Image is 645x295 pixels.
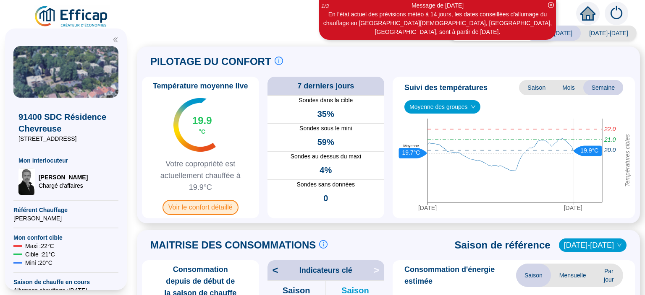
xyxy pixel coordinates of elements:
[13,214,118,223] span: [PERSON_NAME]
[402,149,420,156] text: 19.7°C
[25,259,52,267] span: Mini : 20 °C
[25,242,54,250] span: Maxi : 22 °C
[34,5,110,28] img: efficap energie logo
[548,2,554,8] span: close-circle
[551,264,595,287] span: Mensuelle
[564,239,621,251] span: 2022-2023
[267,180,385,189] span: Sondes sans données
[150,238,316,252] span: MAITRISE DES CONSOMMATIONS
[267,124,385,133] span: Sondes sous le mini
[317,136,334,148] span: 59%
[150,55,271,68] span: PILOTAGE DU CONFORT
[18,168,35,195] img: Chargé d'affaires
[323,192,328,204] span: 0
[604,147,616,153] tspan: 20.0
[519,80,554,95] span: Saison
[267,152,385,161] span: Sondes au dessus du maxi
[404,264,516,287] span: Consommation d'énergie estimée
[319,240,328,248] span: info-circle
[163,200,239,215] span: Voir le confort détaillé
[39,173,88,181] span: [PERSON_NAME]
[18,156,113,165] span: Mon interlocuteur
[13,286,118,295] span: Allumage chauffage : [DATE]
[267,264,278,277] span: <
[580,6,595,21] span: home
[18,135,113,143] span: [STREET_ADDRESS]
[583,80,623,95] span: Semaine
[267,96,385,105] span: Sondes dans la cible
[321,3,329,9] i: 1 / 3
[624,134,631,187] tspan: Températures cibles
[595,264,623,287] span: Par jour
[13,233,118,242] span: Mon confort cible
[13,278,118,286] span: Saison de chauffe en cours
[317,108,334,120] span: 35%
[409,101,475,113] span: Moyenne des groupes
[297,80,354,92] span: 7 derniers jours
[13,206,118,214] span: Référent Chauffage
[455,238,551,252] span: Saison de référence
[604,136,616,143] tspan: 21.0
[39,181,88,190] span: Chargé d'affaires
[320,10,555,36] div: En l'état actuel des prévisions météo à 14 jours, les dates conseillées d'allumage du chauffage e...
[299,264,352,276] span: Indicateurs clé
[554,80,583,95] span: Mois
[516,264,551,287] span: Saison
[418,204,437,211] tspan: [DATE]
[113,37,118,43] span: double-left
[320,164,332,176] span: 4%
[373,264,384,277] span: >
[581,26,637,41] span: [DATE]-[DATE]
[580,147,598,154] text: 19.9°C
[199,127,205,136] span: °C
[25,250,55,259] span: Cible : 21 °C
[617,243,622,248] span: down
[404,82,488,93] span: Suivi des températures
[18,111,113,135] span: 91400 SDC Résidence Chevreuse
[145,158,256,193] span: Votre copropriété est actuellement chauffée à 19.9°C
[275,57,283,65] span: info-circle
[604,126,616,132] tspan: 22.0
[320,1,555,10] div: Message de [DATE]
[403,143,419,147] text: Moyenne
[564,204,582,211] tspan: [DATE]
[605,2,628,25] img: alerts
[173,98,216,152] img: indicateur températures
[148,80,253,92] span: Température moyenne live
[471,104,476,109] span: down
[192,114,212,127] span: 19.9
